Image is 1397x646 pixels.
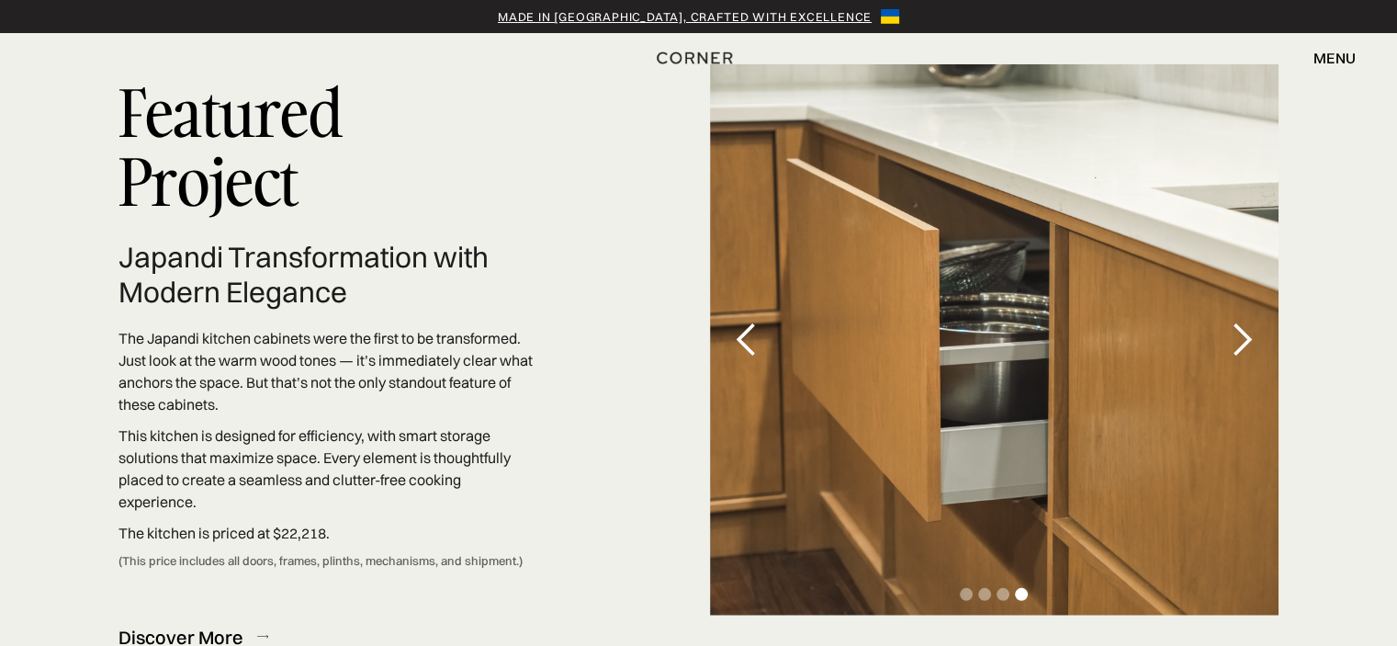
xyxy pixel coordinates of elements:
[118,327,533,415] p: The Japandi kitchen cabinets were the first to be transformed. Just look at the warm wood tones —...
[118,425,533,513] p: This kitchen is designed for efficiency, with smart storage solutions that maximize space. Every ...
[1015,588,1028,601] div: Show slide 4 of 4
[118,522,533,544] p: The kitchen is priced at $22,218.
[498,7,872,26] a: Made in [GEOGRAPHIC_DATA], crafted with excellence
[710,64,783,616] div: previous slide
[118,553,523,585] div: (This price includes all doors, frames, plinths, mechanisms, and shipment.)
[710,64,1279,616] div: 4 of 4
[118,64,533,231] p: Featured Project
[1295,42,1356,74] div: menu
[978,588,991,601] div: Show slide 2 of 4
[1205,64,1279,616] div: next slide
[1313,51,1356,65] div: menu
[710,64,1279,616] div: carousel
[118,240,533,310] h2: Japandi Transformation with Modern Elegance
[960,588,973,601] div: Show slide 1 of 4
[997,588,1009,601] div: Show slide 3 of 4
[650,46,747,70] a: home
